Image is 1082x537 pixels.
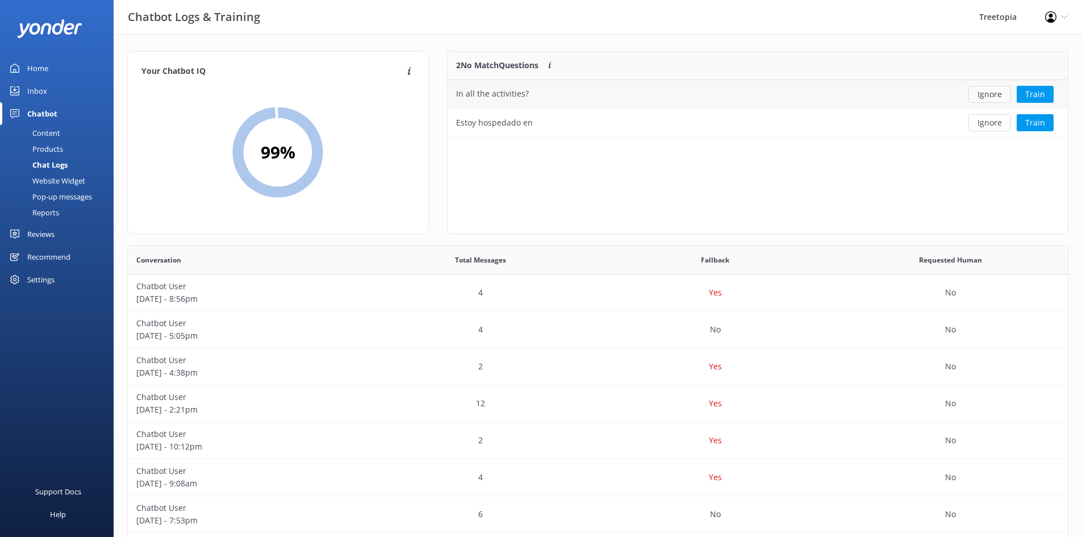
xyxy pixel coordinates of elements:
[478,286,483,299] p: 4
[709,434,722,447] p: Yes
[945,397,956,410] p: No
[968,86,1011,103] button: Ignore
[136,293,354,305] p: [DATE] - 8:56pm
[701,255,729,265] span: Fallback
[7,173,114,189] a: Website Widget
[136,367,354,379] p: [DATE] - 4:38pm
[7,189,92,205] div: Pop-up messages
[710,508,721,521] p: No
[35,480,81,503] div: Support Docs
[478,434,483,447] p: 2
[709,397,722,410] p: Yes
[27,245,70,268] div: Recommend
[27,80,47,102] div: Inbox
[136,330,354,342] p: [DATE] - 5:05pm
[945,323,956,336] p: No
[448,80,1068,137] div: grid
[456,59,538,72] p: 2 No Match Questions
[136,255,181,265] span: Conversation
[919,255,982,265] span: Requested Human
[128,385,1068,422] div: row
[136,280,354,293] p: Chatbot User
[128,8,260,26] h3: Chatbot Logs & Training
[7,205,59,220] div: Reports
[128,274,1068,311] div: row
[945,471,956,484] p: No
[50,503,66,526] div: Help
[945,434,956,447] p: No
[136,514,354,527] p: [DATE] - 7:53pm
[476,397,485,410] p: 12
[455,255,506,265] span: Total Messages
[27,102,57,125] div: Chatbot
[709,286,722,299] p: Yes
[968,114,1011,131] button: Ignore
[456,88,529,100] div: In all the activities?
[478,508,483,521] p: 6
[448,109,1068,137] div: row
[136,403,354,416] p: [DATE] - 2:21pm
[7,189,114,205] a: Pop-up messages
[1017,114,1054,131] button: Train
[7,141,114,157] a: Products
[7,173,85,189] div: Website Widget
[7,157,68,173] div: Chat Logs
[478,471,483,484] p: 4
[27,223,55,245] div: Reviews
[710,323,721,336] p: No
[136,317,354,330] p: Chatbot User
[945,360,956,373] p: No
[128,311,1068,348] div: row
[136,428,354,440] p: Chatbot User
[17,19,82,38] img: yonder-white-logo.png
[128,422,1068,459] div: row
[136,440,354,453] p: [DATE] - 10:12pm
[7,205,114,220] a: Reports
[945,508,956,521] p: No
[7,125,114,141] a: Content
[136,391,354,403] p: Chatbot User
[141,65,404,78] h4: Your Chatbot IQ
[261,139,295,166] h2: 99 %
[709,360,722,373] p: Yes
[478,323,483,336] p: 4
[945,286,956,299] p: No
[128,496,1068,533] div: row
[128,459,1068,496] div: row
[27,57,48,80] div: Home
[7,125,60,141] div: Content
[1017,86,1054,103] button: Train
[478,360,483,373] p: 2
[136,502,354,514] p: Chatbot User
[448,80,1068,109] div: row
[136,477,354,490] p: [DATE] - 9:08am
[136,354,354,367] p: Chatbot User
[7,157,114,173] a: Chat Logs
[456,116,533,129] div: Estoy hospedado en
[136,465,354,477] p: Chatbot User
[709,471,722,484] p: Yes
[7,141,63,157] div: Products
[27,268,55,291] div: Settings
[128,348,1068,385] div: row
